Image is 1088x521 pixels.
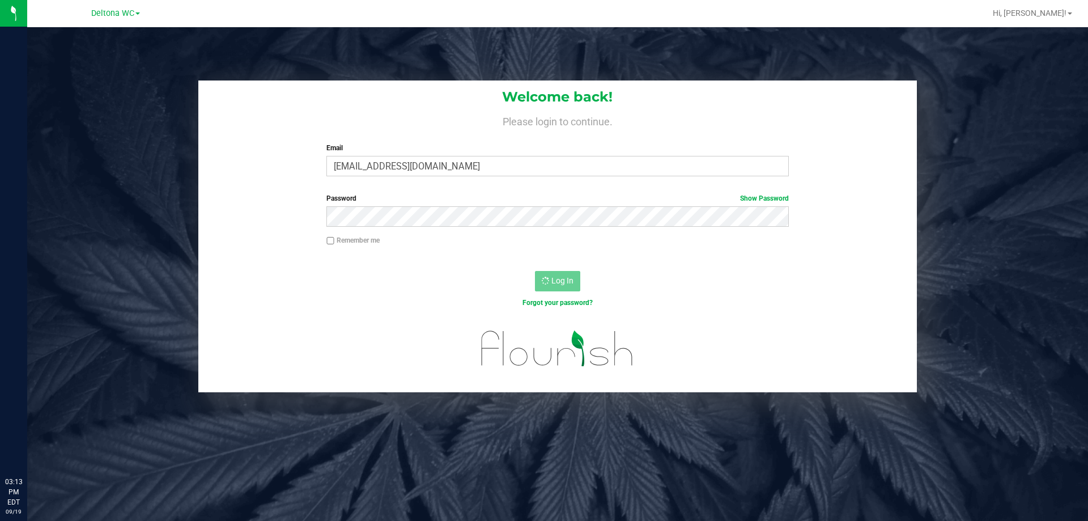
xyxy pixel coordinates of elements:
[5,507,22,516] p: 09/19
[326,143,788,153] label: Email
[91,9,134,18] span: Deltona WC
[467,320,647,378] img: flourish_logo.svg
[198,90,917,104] h1: Welcome back!
[535,271,580,291] button: Log In
[326,194,356,202] span: Password
[5,477,22,507] p: 03:13 PM EDT
[326,235,380,245] label: Remember me
[551,276,573,285] span: Log In
[326,237,334,245] input: Remember me
[522,299,593,307] a: Forgot your password?
[993,9,1066,18] span: Hi, [PERSON_NAME]!
[740,194,789,202] a: Show Password
[198,113,917,127] h4: Please login to continue.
